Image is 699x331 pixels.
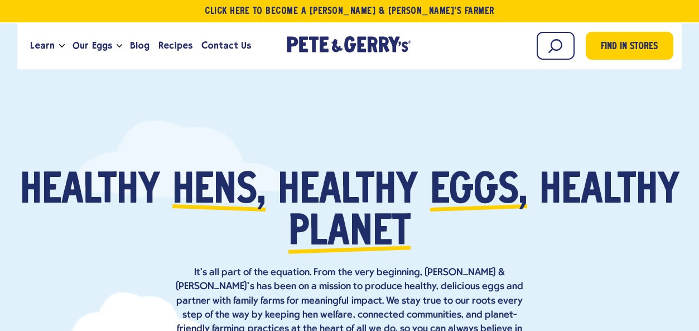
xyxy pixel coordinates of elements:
span: Find in Stores [601,40,658,55]
span: healthy [539,171,679,213]
span: eggs, [430,171,527,213]
a: Blog [126,31,154,61]
a: Recipes [154,31,197,61]
a: Contact Us [197,31,256,61]
span: healthy [278,171,418,213]
span: Our Eggs [73,39,112,52]
span: Contact Us [201,39,251,52]
input: Search [537,32,575,60]
span: Blog [130,39,150,52]
span: planet [288,213,411,255]
a: Our Eggs [68,31,116,61]
button: Open the dropdown menu for Our Eggs [117,44,122,48]
span: hens, [172,171,266,213]
span: Healthy [20,171,160,213]
a: Learn [26,31,59,61]
a: Find in Stores [586,32,673,60]
span: Learn [30,39,55,52]
span: Recipes [158,39,192,52]
button: Open the dropdown menu for Learn [59,44,65,48]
